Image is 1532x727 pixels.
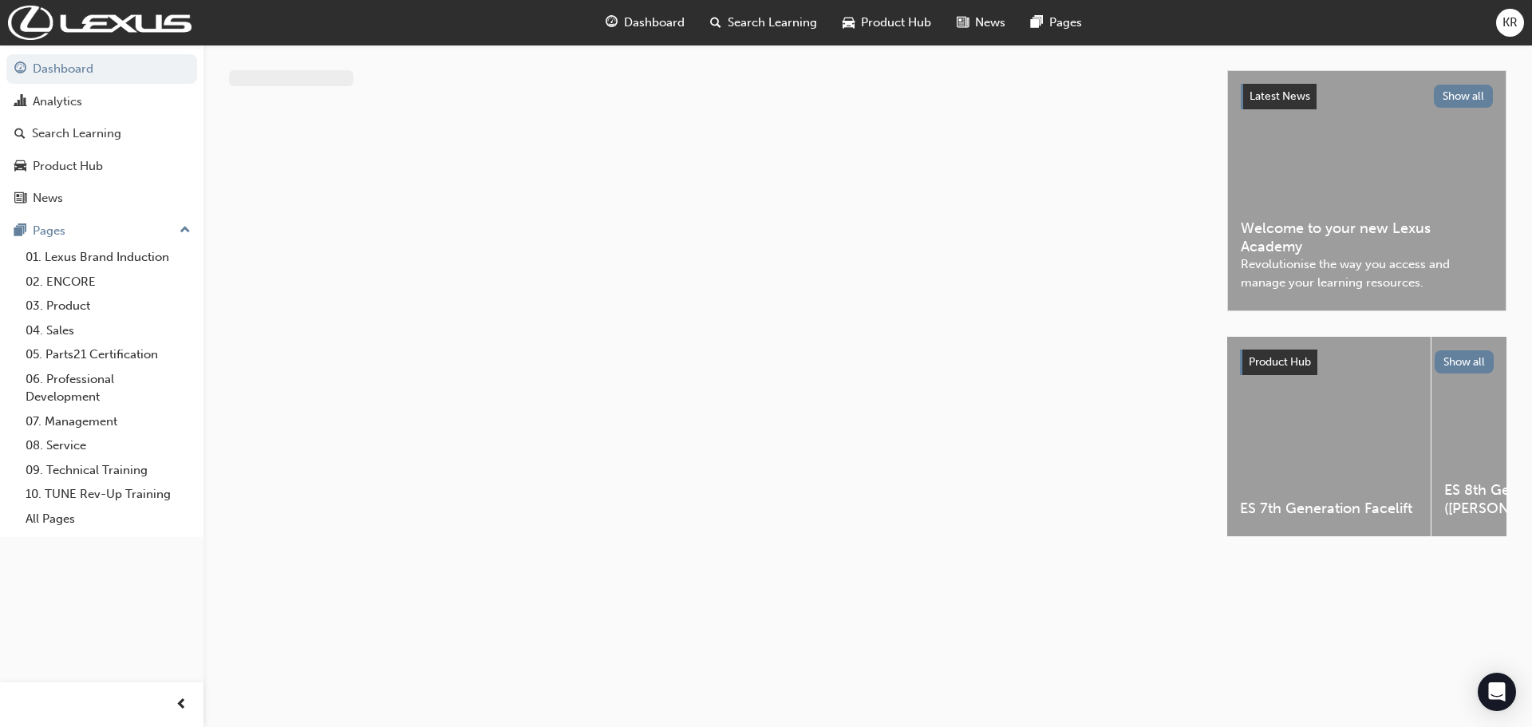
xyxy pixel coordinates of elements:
span: Product Hub [1249,355,1311,369]
span: Product Hub [861,14,931,32]
a: Latest NewsShow allWelcome to your new Lexus AcademyRevolutionise the way you access and manage y... [1227,70,1506,311]
img: Trak [8,6,191,40]
a: 01. Lexus Brand Induction [19,245,197,270]
button: Pages [6,216,197,246]
a: 03. Product [19,294,197,318]
span: search-icon [14,127,26,141]
a: pages-iconPages [1018,6,1095,39]
span: Search Learning [728,14,817,32]
a: 08. Service [19,433,197,458]
a: Product HubShow all [1240,350,1494,375]
div: Open Intercom Messenger [1478,673,1516,711]
a: news-iconNews [944,6,1018,39]
span: prev-icon [176,695,188,715]
span: guage-icon [14,62,26,77]
span: Welcome to your new Lexus Academy [1241,219,1493,255]
div: Pages [33,222,65,240]
span: car-icon [843,13,855,33]
button: KR [1496,9,1524,37]
a: 09. Technical Training [19,458,197,483]
a: 10. TUNE Rev-Up Training [19,482,197,507]
a: Product Hub [6,152,197,181]
span: chart-icon [14,95,26,109]
span: pages-icon [14,224,26,239]
span: Dashboard [624,14,685,32]
a: All Pages [19,507,197,531]
span: up-icon [180,220,191,241]
div: Analytics [33,93,82,111]
span: car-icon [14,160,26,174]
a: 06. Professional Development [19,367,197,409]
a: Latest NewsShow all [1241,84,1493,109]
a: 07. Management [19,409,197,434]
span: KR [1502,14,1518,32]
button: Show all [1435,350,1494,373]
a: News [6,184,197,213]
span: search-icon [710,13,721,33]
a: ES 7th Generation Facelift [1227,337,1431,536]
span: news-icon [14,192,26,206]
a: car-iconProduct Hub [830,6,944,39]
button: Show all [1434,85,1494,108]
span: Latest News [1250,89,1310,103]
a: 04. Sales [19,318,197,343]
span: news-icon [957,13,969,33]
span: Pages [1049,14,1082,32]
a: 02. ENCORE [19,270,197,294]
div: Search Learning [32,124,121,143]
a: 05. Parts21 Certification [19,342,197,367]
span: pages-icon [1031,13,1043,33]
a: Analytics [6,87,197,117]
span: ES 7th Generation Facelift [1240,500,1418,518]
div: News [33,189,63,207]
span: guage-icon [606,13,618,33]
div: Product Hub [33,157,103,176]
a: search-iconSearch Learning [697,6,830,39]
a: Search Learning [6,119,197,148]
a: Dashboard [6,54,197,84]
button: DashboardAnalyticsSearch LearningProduct HubNews [6,51,197,216]
span: News [975,14,1005,32]
span: Revolutionise the way you access and manage your learning resources. [1241,255,1493,291]
a: guage-iconDashboard [593,6,697,39]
